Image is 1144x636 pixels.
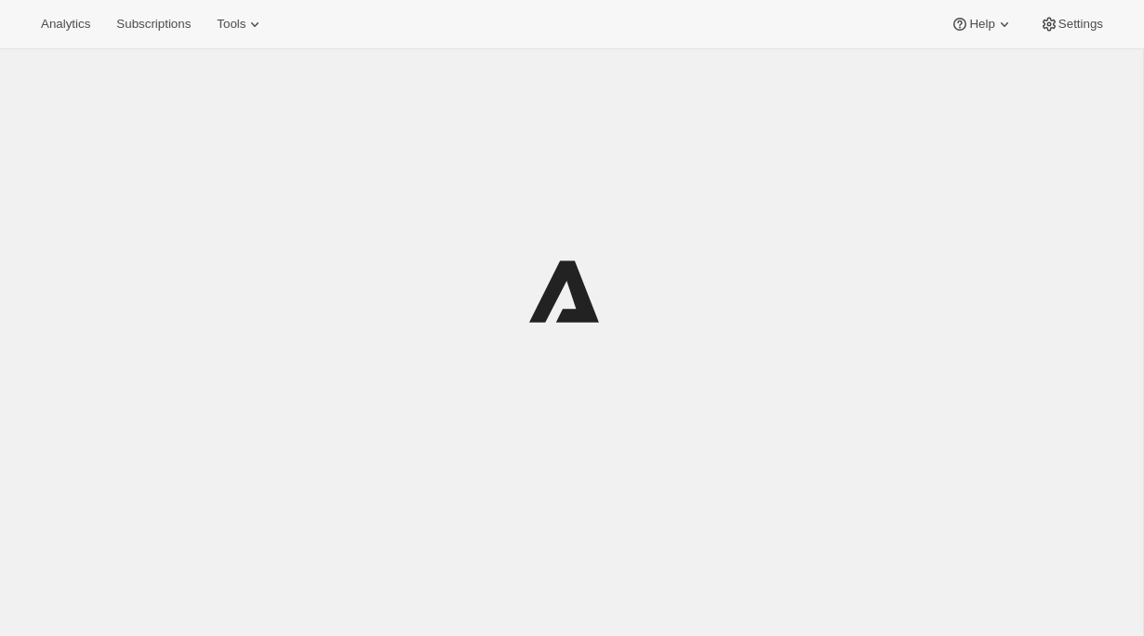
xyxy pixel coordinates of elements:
span: Analytics [41,17,90,32]
span: Help [969,17,994,32]
button: Subscriptions [105,11,202,37]
button: Settings [1029,11,1114,37]
span: Settings [1058,17,1103,32]
span: Tools [217,17,246,32]
button: Analytics [30,11,101,37]
span: Subscriptions [116,17,191,32]
button: Help [939,11,1024,37]
button: Tools [206,11,275,37]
